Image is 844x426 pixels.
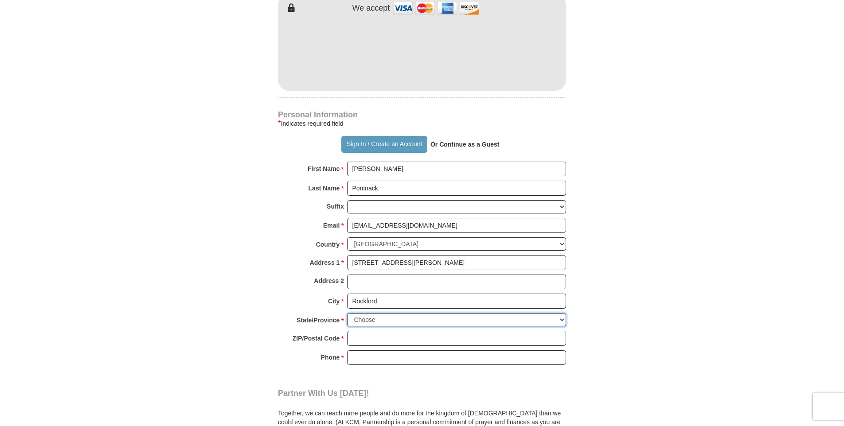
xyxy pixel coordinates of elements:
[352,4,390,13] h4: We accept
[323,219,340,232] strong: Email
[278,389,369,398] span: Partner With Us [DATE]!
[321,351,340,364] strong: Phone
[327,200,344,213] strong: Suffix
[314,275,344,287] strong: Address 2
[310,256,340,269] strong: Address 1
[297,314,340,326] strong: State/Province
[328,295,340,307] strong: City
[308,163,340,175] strong: First Name
[430,141,500,148] strong: Or Continue as a Guest
[341,136,427,153] button: Sign In / Create an Account
[278,111,566,118] h4: Personal Information
[278,118,566,129] div: Indicates required field
[309,182,340,194] strong: Last Name
[293,332,340,345] strong: ZIP/Postal Code
[316,238,340,251] strong: Country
